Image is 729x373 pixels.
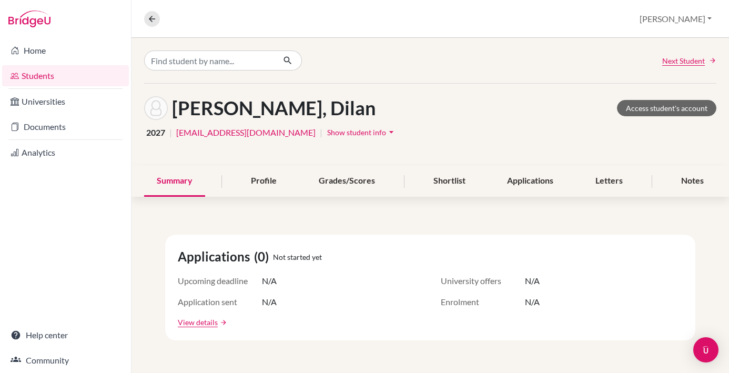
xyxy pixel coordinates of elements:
[617,100,716,116] a: Access student's account
[662,55,716,66] a: Next Student
[494,166,566,197] div: Applications
[178,247,254,266] span: Applications
[320,126,322,139] span: |
[218,319,227,326] a: arrow_forward
[178,275,262,287] span: Upcoming deadline
[2,91,129,112] a: Universities
[2,142,129,163] a: Analytics
[2,40,129,61] a: Home
[176,126,316,139] a: [EMAIL_ADDRESS][DOMAIN_NAME]
[2,116,129,137] a: Documents
[144,96,168,120] img: Dilan Aldiansyah's avatar
[172,97,376,119] h1: [PERSON_NAME], Dilan
[525,296,540,308] span: N/A
[669,166,716,197] div: Notes
[421,166,478,197] div: Shortlist
[144,166,205,197] div: Summary
[693,337,718,362] div: Open Intercom Messenger
[2,325,129,346] a: Help center
[178,317,218,328] a: View details
[2,65,129,86] a: Students
[306,166,388,197] div: Grades/Scores
[146,126,165,139] span: 2027
[178,296,262,308] span: Application sent
[441,275,525,287] span: University offers
[583,166,635,197] div: Letters
[2,350,129,371] a: Community
[386,127,397,137] i: arrow_drop_down
[327,124,397,140] button: Show student infoarrow_drop_down
[8,11,50,27] img: Bridge-U
[327,128,386,137] span: Show student info
[169,126,172,139] span: |
[635,9,716,29] button: [PERSON_NAME]
[254,247,273,266] span: (0)
[441,296,525,308] span: Enrolment
[262,275,277,287] span: N/A
[262,296,277,308] span: N/A
[525,275,540,287] span: N/A
[238,166,289,197] div: Profile
[273,251,322,263] span: Not started yet
[144,51,275,70] input: Find student by name...
[662,55,705,66] span: Next Student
